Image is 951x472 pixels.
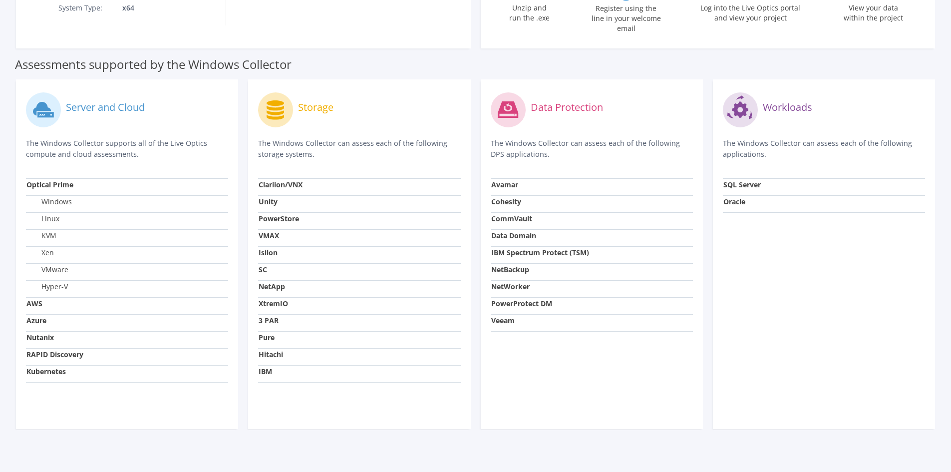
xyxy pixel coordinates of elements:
label: Hyper-V [26,282,68,292]
strong: VMAX [259,231,279,240]
strong: Clariion/VNX [259,180,303,189]
strong: NetWorker [491,282,530,291]
strong: Azure [26,316,46,325]
strong: Veeam [491,316,515,325]
label: Data Protection [531,102,603,112]
strong: Unity [259,197,278,206]
label: Storage [298,102,333,112]
strong: Cohesity [491,197,521,206]
strong: RAPID Discovery [26,350,83,359]
strong: Data Domain [491,231,536,240]
strong: NetBackup [491,265,529,274]
strong: Isilon [259,248,278,257]
label: Register using the line in your welcome email [589,0,663,33]
td: System Type: [58,1,115,14]
td: x64 [115,1,186,14]
p: The Windows Collector supports all of the Live Optics compute and cloud assessments. [26,138,228,160]
label: VMware [26,265,68,275]
label: Windows [26,197,72,207]
strong: Nutanix [26,333,54,342]
strong: PowerProtect DM [491,299,552,308]
strong: Pure [259,333,275,342]
p: The Windows Collector can assess each of the following storage systems. [258,138,460,160]
label: Linux [26,214,59,224]
label: KVM [26,231,56,241]
label: Assessments supported by the Windows Collector [15,59,292,69]
strong: SC [259,265,267,274]
strong: PowerStore [259,214,299,223]
strong: XtremIO [259,299,288,308]
strong: Kubernetes [26,367,66,376]
strong: Optical Prime [26,180,73,189]
label: Xen [26,248,54,258]
p: The Windows Collector can assess each of the following applications. [723,138,925,160]
strong: AWS [26,299,42,308]
strong: IBM [259,367,272,376]
label: Server and Cloud [66,102,145,112]
strong: NetApp [259,282,285,291]
p: The Windows Collector can assess each of the following DPS applications. [491,138,693,160]
strong: Oracle [723,197,745,206]
strong: Hitachi [259,350,283,359]
strong: Avamar [491,180,518,189]
strong: CommVault [491,214,532,223]
label: Workloads [763,102,812,112]
strong: IBM Spectrum Protect (TSM) [491,248,589,257]
strong: 3 PAR [259,316,279,325]
strong: SQL Server [723,180,761,189]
